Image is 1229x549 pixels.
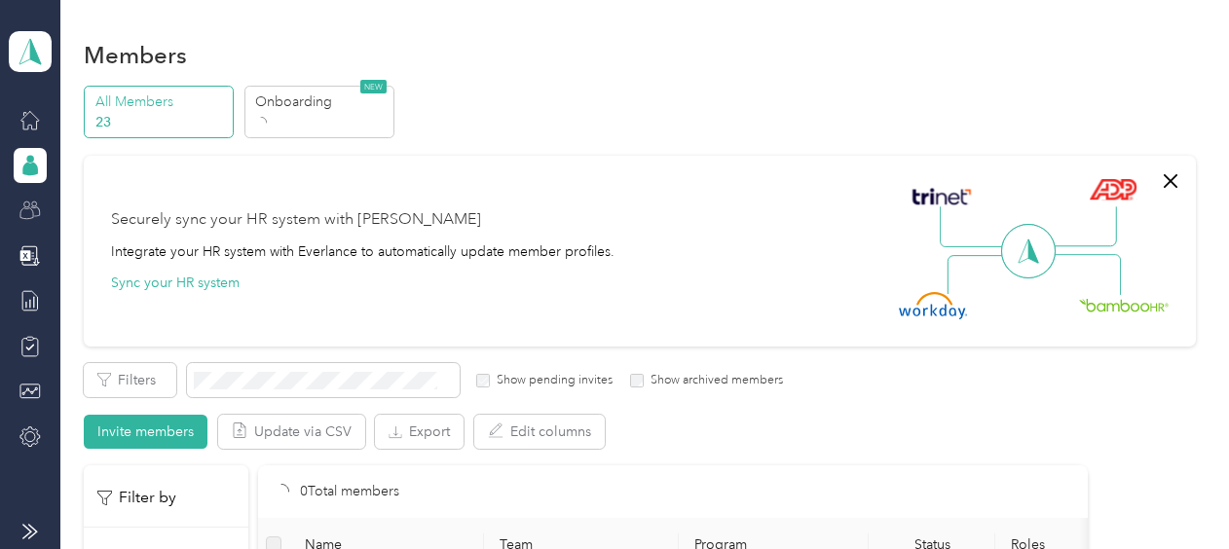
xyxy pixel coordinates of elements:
[95,112,228,132] p: 23
[644,372,783,389] label: Show archived members
[1049,206,1117,247] img: Line Right Up
[1120,440,1229,549] iframe: Everlance-gr Chat Button Frame
[84,363,176,397] button: Filters
[940,206,1008,248] img: Line Left Up
[1079,298,1169,311] img: BambooHR
[97,486,176,510] p: Filter by
[490,372,613,389] label: Show pending invites
[375,415,464,449] button: Export
[899,292,967,319] img: Workday
[218,415,365,449] button: Update via CSV
[111,208,481,232] div: Securely sync your HR system with [PERSON_NAME]
[947,254,1015,294] img: Line Left Down
[111,273,240,293] button: Sync your HR system
[908,183,976,210] img: Trinet
[84,415,207,449] button: Invite members
[84,45,187,65] h1: Members
[1053,254,1121,296] img: Line Right Down
[300,481,399,502] p: 0 Total members
[1089,178,1136,201] img: ADP
[474,415,605,449] button: Edit columns
[255,91,388,112] p: Onboarding
[111,241,614,262] div: Integrate your HR system with Everlance to automatically update member profiles.
[95,91,228,112] p: All Members
[360,80,387,93] span: NEW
